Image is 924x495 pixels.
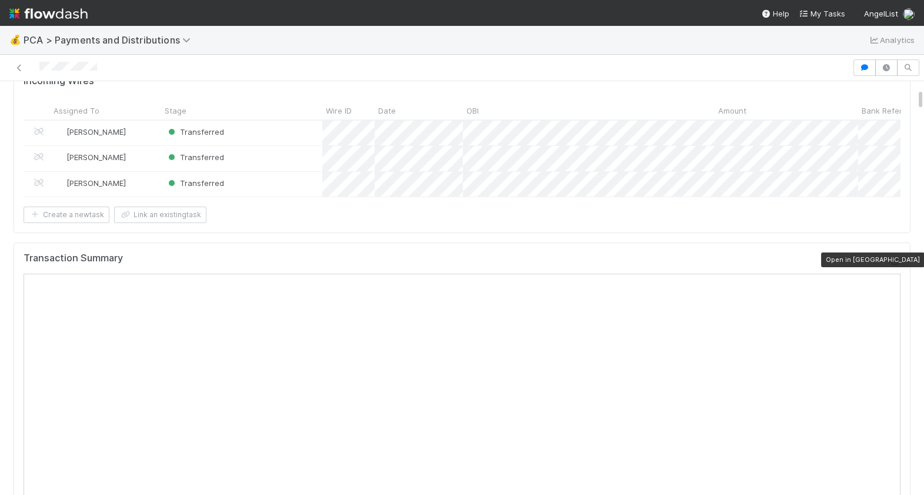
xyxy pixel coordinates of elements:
img: avatar_c6c9a18c-a1dc-4048-8eac-219674057138.png [55,127,65,137]
button: Link an existingtask [114,207,206,223]
h5: Transaction Summary [24,253,123,264]
span: Wire ID [326,105,352,117]
span: [PERSON_NAME] [66,152,126,162]
div: Transferred [166,126,224,138]
img: avatar_87e1a465-5456-4979-8ac4-f0cdb5bbfe2d.png [903,8,915,20]
span: Transferred [166,127,224,137]
span: Date [378,105,396,117]
span: Transferred [166,178,224,188]
span: AngelList [864,9,898,18]
span: Amount [718,105,746,117]
a: Analytics [868,33,915,47]
span: Stage [165,105,186,117]
div: [PERSON_NAME] [55,126,126,138]
div: [PERSON_NAME] [55,177,126,189]
div: Transferred [166,151,224,163]
span: Assigned To [54,105,99,117]
span: 💰 [9,35,21,45]
img: avatar_c6c9a18c-a1dc-4048-8eac-219674057138.png [55,152,65,162]
span: PCA > Payments and Distributions [24,34,196,46]
span: Bank Reference [862,105,920,117]
span: OBI [466,105,479,117]
div: Transferred [166,177,224,189]
div: Help [761,8,789,19]
button: Create a newtask [24,207,109,223]
span: Transferred [166,152,224,162]
h5: Incoming Wires [24,75,94,87]
div: [PERSON_NAME] [55,151,126,163]
span: My Tasks [799,9,845,18]
img: logo-inverted-e16ddd16eac7371096b0.svg [9,4,88,24]
a: My Tasks [799,8,845,19]
span: [PERSON_NAME] [66,178,126,188]
span: [PERSON_NAME] [66,127,126,137]
img: avatar_c6c9a18c-a1dc-4048-8eac-219674057138.png [55,178,65,188]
